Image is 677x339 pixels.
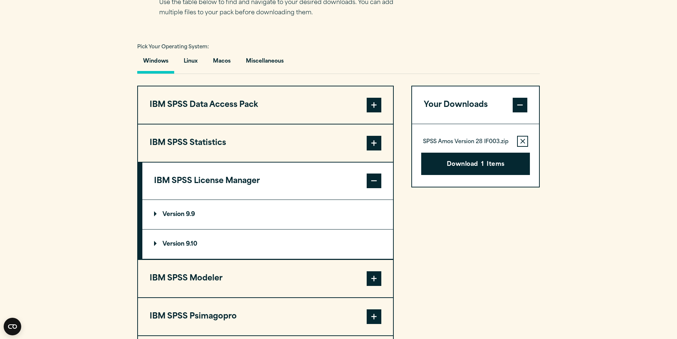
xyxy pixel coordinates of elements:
[138,260,393,297] button: IBM SPSS Modeler
[138,124,393,162] button: IBM SPSS Statistics
[412,86,539,124] button: Your Downloads
[142,163,393,200] button: IBM SPSS License Manager
[4,318,21,335] button: Open CMP widget
[421,153,530,175] button: Download1Items
[240,53,289,74] button: Miscellaneous
[137,45,209,49] span: Pick Your Operating System:
[142,200,393,229] summary: Version 9.9
[178,53,203,74] button: Linux
[154,212,195,217] p: Version 9.9
[138,298,393,335] button: IBM SPSS Psimagopro
[138,86,393,124] button: IBM SPSS Data Access Pack
[137,53,174,74] button: Windows
[142,200,393,259] div: IBM SPSS License Manager
[423,138,509,146] p: SPSS Amos Version 28 IF003.zip
[207,53,236,74] button: Macos
[142,230,393,259] summary: Version 9.10
[412,124,539,187] div: Your Downloads
[154,241,197,247] p: Version 9.10
[481,160,484,169] span: 1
